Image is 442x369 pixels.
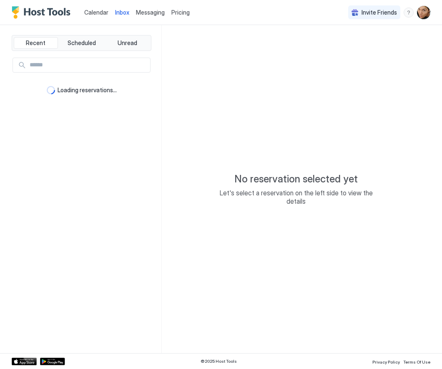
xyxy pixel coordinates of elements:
[372,359,400,364] span: Privacy Policy
[84,9,108,16] span: Calendar
[84,8,108,17] a: Calendar
[417,6,430,19] div: User profile
[372,357,400,366] a: Privacy Policy
[47,86,55,94] div: loading
[115,8,129,17] a: Inbox
[118,39,137,47] span: Unread
[68,39,96,47] span: Scheduled
[171,9,190,16] span: Pricing
[403,359,430,364] span: Terms Of Use
[105,37,149,49] button: Unread
[403,357,430,366] a: Terms Of Use
[234,173,358,185] span: No reservation selected yet
[60,37,104,49] button: Scheduled
[26,39,45,47] span: Recent
[12,358,37,365] a: App Store
[201,359,237,364] span: © 2025 Host Tools
[40,358,65,365] a: Google Play Store
[14,37,58,49] button: Recent
[362,9,397,16] span: Invite Friends
[26,58,150,72] input: Input Field
[115,9,129,16] span: Inbox
[404,8,414,18] div: menu
[12,35,151,51] div: tab-group
[136,9,165,16] span: Messaging
[12,6,74,19] a: Host Tools Logo
[136,8,165,17] a: Messaging
[58,86,117,94] span: Loading reservations...
[213,189,379,205] span: Let's select a reservation on the left side to view the details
